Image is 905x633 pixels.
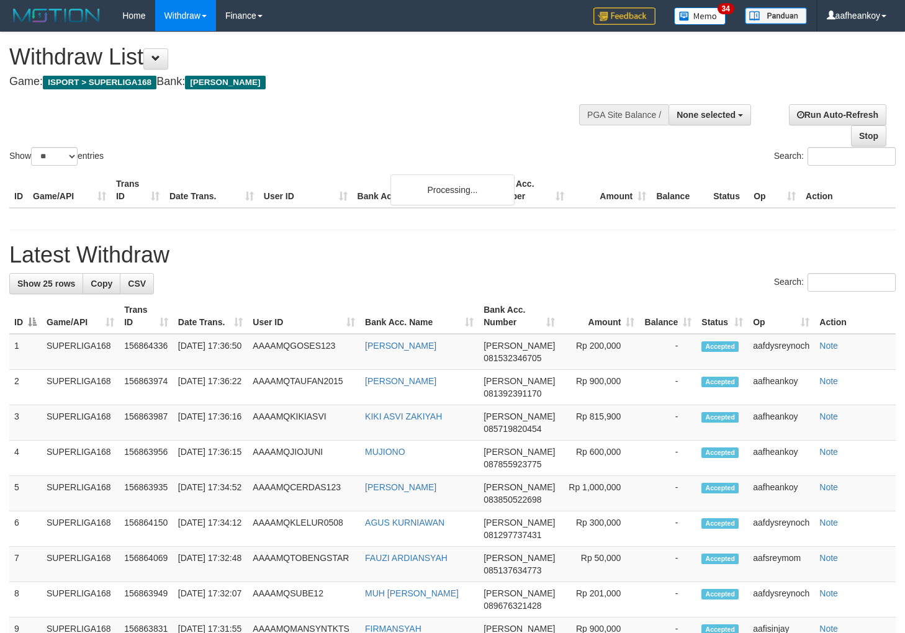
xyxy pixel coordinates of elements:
a: AGUS KURNIAWAN [365,518,444,527]
img: Feedback.jpg [593,7,655,25]
a: Stop [851,125,886,146]
a: Note [819,376,838,386]
th: ID [9,173,28,208]
td: 1 [9,334,42,370]
td: - [639,334,696,370]
td: 156863935 [119,476,173,511]
span: Accepted [701,589,739,599]
td: SUPERLIGA168 [42,370,119,405]
td: aafheankoy [748,370,814,405]
th: Op [749,173,801,208]
a: Note [819,447,838,457]
td: aafheankoy [748,441,814,476]
span: ISPORT > SUPERLIGA168 [43,76,156,89]
td: [DATE] 17:34:52 [173,476,248,511]
td: Rp 201,000 [560,582,639,617]
th: Amount [569,173,651,208]
td: SUPERLIGA168 [42,441,119,476]
td: SUPERLIGA168 [42,334,119,370]
td: AAAAMQSUBE12 [248,582,360,617]
th: Date Trans.: activate to sort column ascending [173,299,248,334]
th: Bank Acc. Name [353,173,488,208]
a: FAUZI ARDIANSYAH [365,553,448,563]
th: Date Trans. [164,173,259,208]
td: [DATE] 17:36:50 [173,334,248,370]
h4: Game: Bank: [9,76,591,88]
td: AAAAMQKLELUR0508 [248,511,360,547]
img: Button%20Memo.svg [674,7,726,25]
span: Copy 089676321428 to clipboard [484,601,541,611]
td: Rp 300,000 [560,511,639,547]
span: Copy 081532346705 to clipboard [484,353,541,363]
a: Run Auto-Refresh [789,104,886,125]
th: ID: activate to sort column descending [9,299,42,334]
td: aafheankoy [748,405,814,441]
h1: Latest Withdraw [9,243,896,267]
td: 156863956 [119,441,173,476]
span: CSV [128,279,146,289]
th: Bank Acc. Name: activate to sort column ascending [360,299,479,334]
th: Op: activate to sort column ascending [748,299,814,334]
span: Accepted [701,377,739,387]
a: Copy [83,273,120,294]
td: Rp 1,000,000 [560,476,639,511]
a: Note [819,518,838,527]
td: 156863974 [119,370,173,405]
span: Copy [91,279,112,289]
td: Rp 600,000 [560,441,639,476]
td: [DATE] 17:36:15 [173,441,248,476]
td: aafdysreynoch [748,511,814,547]
td: Rp 900,000 [560,370,639,405]
a: [PERSON_NAME] [365,341,436,351]
label: Show entries [9,147,104,166]
span: [PERSON_NAME] [484,553,555,563]
span: [PERSON_NAME] [185,76,265,89]
th: Action [801,173,896,208]
span: 34 [718,3,734,14]
td: SUPERLIGA168 [42,547,119,582]
span: [PERSON_NAME] [484,447,555,457]
button: None selected [669,104,751,125]
td: [DATE] 17:34:12 [173,511,248,547]
th: Bank Acc. Number [487,173,569,208]
td: 156864069 [119,547,173,582]
a: Note [819,411,838,421]
span: Accepted [701,412,739,423]
span: Accepted [701,554,739,564]
td: - [639,405,696,441]
th: Trans ID [111,173,164,208]
a: MUH [PERSON_NAME] [365,588,459,598]
td: AAAAMQKIKIASVI [248,405,360,441]
td: - [639,582,696,617]
td: 2 [9,370,42,405]
td: 5 [9,476,42,511]
a: KIKI ASVI ZAKIYAH [365,411,442,421]
span: Copy 081392391170 to clipboard [484,388,541,398]
span: Accepted [701,447,739,458]
td: aafdysreynoch [748,582,814,617]
td: [DATE] 17:36:22 [173,370,248,405]
td: Rp 50,000 [560,547,639,582]
th: Action [814,299,896,334]
span: Show 25 rows [17,279,75,289]
td: 3 [9,405,42,441]
span: [PERSON_NAME] [484,588,555,598]
td: aafsreymom [748,547,814,582]
a: CSV [120,273,154,294]
input: Search: [808,147,896,166]
th: Game/API [28,173,111,208]
td: [DATE] 17:32:07 [173,582,248,617]
th: Balance: activate to sort column ascending [639,299,696,334]
a: Note [819,482,838,492]
input: Search: [808,273,896,292]
td: 156864336 [119,334,173,370]
img: panduan.png [745,7,807,24]
a: MUJIONO [365,447,405,457]
span: [PERSON_NAME] [484,411,555,421]
td: - [639,441,696,476]
div: Processing... [390,174,515,205]
h1: Withdraw List [9,45,591,70]
td: AAAAMQTOBENGSTAR [248,547,360,582]
td: [DATE] 17:32:48 [173,547,248,582]
td: 6 [9,511,42,547]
